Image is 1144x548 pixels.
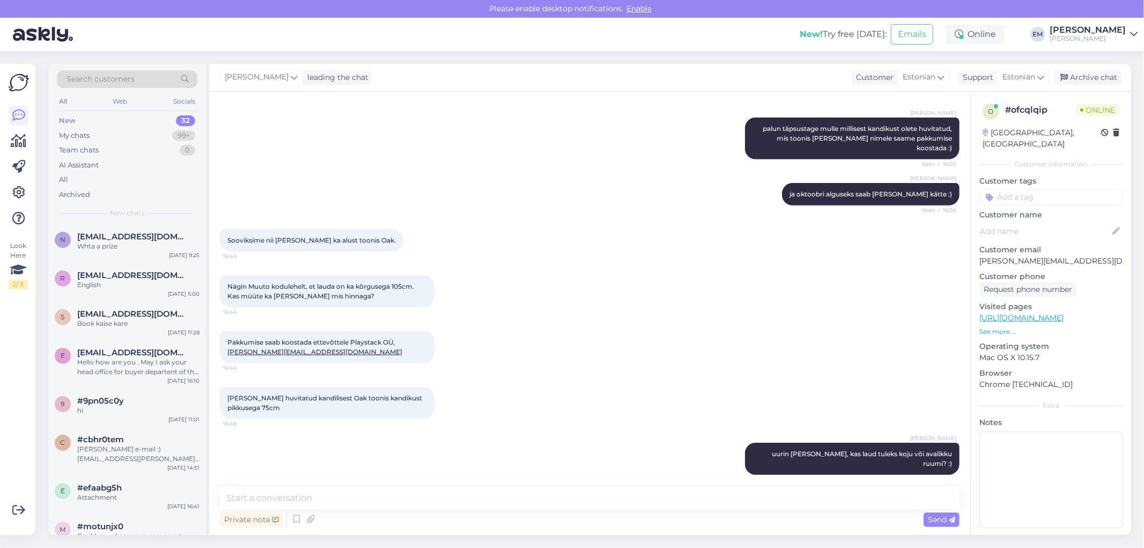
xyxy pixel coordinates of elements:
input: Add a tag [979,189,1123,205]
div: leading the chat [303,72,368,83]
p: Customer email [979,244,1123,255]
span: 9 [61,400,65,408]
span: Sooviksime nii [PERSON_NAME] ka alust toonis Oak. [227,236,396,244]
div: [DATE] 5:00 [168,290,200,298]
div: [PERSON_NAME] [1050,34,1126,43]
div: Try free [DATE]: [800,28,887,41]
div: EM [1030,27,1045,42]
span: e [61,487,65,495]
span: m [60,525,66,534]
div: All [59,174,68,185]
div: Extra [979,401,1123,411]
div: [DATE] 9:25 [169,251,200,259]
span: palun täpsustage mulle millisest kandikust olete huvitatud, mis toonis [PERSON_NAME] nimele saame... [763,125,954,152]
span: e [61,352,65,360]
p: Mac OS X 10.15.7 [979,352,1123,363]
span: #9pn05c0y [77,396,124,406]
p: Chrome [TECHNICAL_ID] [979,379,1123,390]
b: New! [800,29,823,39]
p: [PERSON_NAME][EMAIL_ADDRESS][DOMAIN_NAME] [979,255,1123,267]
span: nikhilfuse1234@gmail.com [77,232,189,242]
span: o [988,107,993,115]
span: #cbhr0tem [77,435,124,444]
p: Operating system [979,341,1123,352]
div: 2 / 3 [9,280,28,289]
div: Archived [59,189,90,200]
span: c [61,439,65,447]
input: Add name [980,225,1110,237]
div: New [59,115,76,126]
span: ravikumar42335@gmail.com [77,271,189,280]
span: ebru@artem.com.tr [77,348,189,357]
p: Customer name [979,209,1123,221]
span: r [61,274,65,282]
span: Seen ✓ 16:06 [916,206,956,214]
span: uurin [PERSON_NAME], kas laud tuleks koju või avalikku ruumi? :) [772,450,954,467]
div: hi [77,406,200,415]
div: Customer [852,72,894,83]
span: s [61,313,65,321]
span: 16:44 [223,252,263,260]
div: [DATE] 16:10 [167,377,200,385]
div: [PERSON_NAME] [1050,26,1126,34]
div: My chats [59,130,90,141]
span: [PERSON_NAME] [910,174,956,182]
div: [DATE] 11:28 [168,328,200,337]
div: 99+ [172,130,195,141]
span: 16:46 [223,420,263,428]
span: 16:48 [916,476,956,484]
span: Search customers [67,74,135,85]
span: [PERSON_NAME] [910,109,956,117]
div: Attachment [77,493,200,502]
span: [PERSON_NAME] huvitatud kandilisest Oak toonis kandikust pikkusega 75cm [227,394,424,412]
span: Estonian [1002,71,1035,83]
span: 16:44 [223,308,263,316]
img: Askly Logo [9,72,29,93]
p: Browser [979,368,1123,379]
span: sm0911353@gmail.com [77,309,189,319]
span: n [60,236,65,244]
div: Socials [171,94,197,108]
span: [PERSON_NAME] [910,434,956,442]
div: [PERSON_NAME] e-mail :) [EMAIL_ADDRESS][PERSON_NAME][DOMAIN_NAME] [77,444,200,464]
div: Support [958,72,993,83]
span: Pakkumise saab koostada ettevõttele Playstack OÜ, [227,338,402,356]
div: Hello how are you . May I ask your head office for buyer departent of the sofas please. We are ma... [77,357,200,377]
span: Seen ✓ 16:05 [916,160,956,168]
div: Request phone number [979,282,1076,297]
div: Team chats [59,145,99,156]
div: 32 [176,115,195,126]
a: [URL][DOMAIN_NAME] [979,313,1064,323]
div: Archive chat [1054,70,1121,85]
span: Online [1076,104,1119,116]
div: [DATE] 11:01 [168,415,200,423]
div: [GEOGRAPHIC_DATA], [GEOGRAPHIC_DATA] [983,127,1101,150]
div: Book kaise kare [77,319,200,328]
span: #motunjx0 [77,522,123,531]
span: [PERSON_NAME] [225,71,289,83]
div: Whta a prize [77,242,200,251]
span: 16:44 [223,364,263,372]
div: [DATE] 14:51 [167,464,200,472]
span: Nägin Muuto kodulehelt, et lauda on ka kõrgusega 105cm. Kas müüte ka [PERSON_NAME] mis hinnaga? [227,282,416,300]
div: Online [946,25,1005,44]
div: Private note [220,513,283,527]
a: [PERSON_NAME][PERSON_NAME] [1050,26,1138,43]
div: All [57,94,69,108]
p: Customer phone [979,271,1123,282]
div: Web [111,94,130,108]
span: Enable [623,4,655,13]
p: Notes [979,417,1123,428]
p: Visited pages [979,301,1123,312]
div: 0 [180,145,195,156]
div: AI Assistant [59,160,99,171]
div: Customer information [979,159,1123,169]
span: Send [928,515,955,524]
div: # ofcqlqip [1005,104,1076,116]
span: Estonian [903,71,935,83]
span: #efaabg5h [77,483,122,493]
span: New chats [110,208,144,218]
p: See more ... [979,327,1123,337]
p: Customer tags [979,176,1123,187]
a: [PERSON_NAME][EMAIL_ADDRESS][DOMAIN_NAME] [227,348,402,356]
